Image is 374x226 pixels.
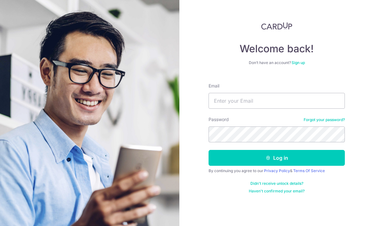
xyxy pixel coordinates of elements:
[304,117,345,122] a: Forgot your password?
[293,168,325,173] a: Terms Of Service
[249,189,305,194] a: Haven't confirmed your email?
[209,83,219,89] label: Email
[209,168,345,173] div: By continuing you agree to our &
[209,150,345,166] button: Log in
[250,181,303,186] a: Didn't receive unlock details?
[209,93,345,109] input: Enter your Email
[261,22,292,30] img: CardUp Logo
[209,60,345,65] div: Don’t have an account?
[209,42,345,55] h4: Welcome back!
[292,60,305,65] a: Sign up
[264,168,290,173] a: Privacy Policy
[209,116,229,123] label: Password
